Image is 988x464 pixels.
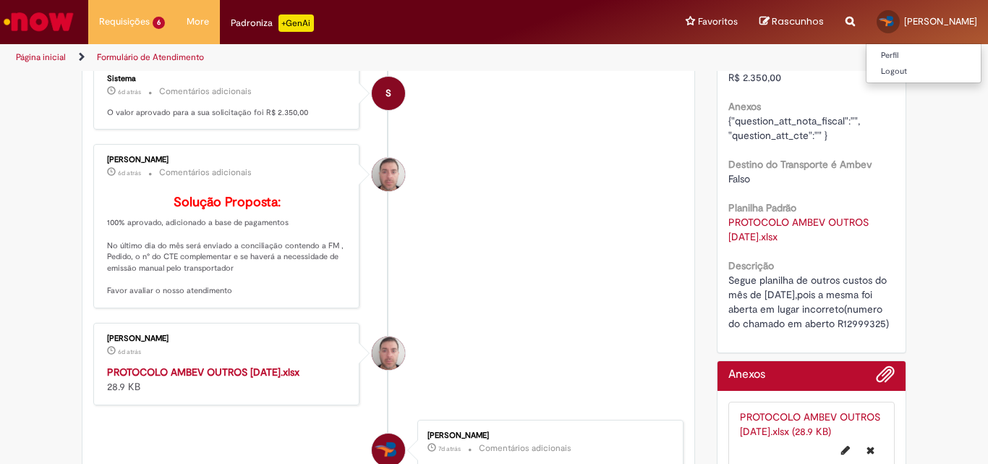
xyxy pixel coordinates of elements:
[372,337,405,370] div: Luiz Carlos Barsotti Filho
[107,334,348,343] div: [PERSON_NAME]
[97,51,204,63] a: Formulário de Atendimento
[118,169,141,177] time: 25/09/2025 19:41:19
[1,7,76,36] img: ServiceNow
[159,166,252,179] small: Comentários adicionais
[728,274,890,330] span: Segue planilha de outros custos do mês de [DATE],pois a mesma foi aberta em lugar incorreto(numer...
[153,17,165,29] span: 6
[740,410,880,438] a: PROTOCOLO AMBEV OUTROS [DATE].xlsx (28.9 KB)
[278,14,314,32] p: +GenAi
[174,194,281,211] b: Solução Proposta:
[107,365,348,394] div: 28.9 KB
[772,14,824,28] span: Rascunhos
[728,71,781,84] span: R$ 2.350,00
[728,216,872,243] a: Download de PROTOCOLO AMBEV OUTROS ABRIL 2025.xlsx
[427,431,668,440] div: [PERSON_NAME]
[832,439,859,462] button: Editar nome de arquivo PROTOCOLO AMBEV OUTROS ABRIL 2025.xlsx
[479,442,571,455] small: Comentários adicionais
[876,365,895,391] button: Adicionar anexos
[118,169,141,177] span: 6d atrás
[99,14,150,29] span: Requisições
[16,51,66,63] a: Página inicial
[438,444,461,453] span: 7d atrás
[118,347,141,356] span: 6d atrás
[728,259,774,272] b: Descrição
[438,444,461,453] time: 25/09/2025 09:52:36
[759,15,824,29] a: Rascunhos
[728,201,796,214] b: Planilha Padrão
[858,439,883,462] button: Excluir PROTOCOLO AMBEV OUTROS ABRIL 2025.xlsx
[118,88,141,96] time: 25/09/2025 19:41:21
[231,14,314,32] div: Padroniza
[728,158,872,171] b: Destino do Transporte é Ambev
[372,158,405,191] div: Luiz Carlos Barsotti Filho
[107,75,348,83] div: Sistema
[904,15,977,28] span: [PERSON_NAME]
[187,14,209,29] span: More
[866,48,981,64] a: Perfil
[728,368,765,381] h2: Anexos
[118,88,141,96] span: 6d atrás
[728,100,761,113] b: Anexos
[386,76,391,111] span: S
[107,195,348,297] p: 100% aprovado, adicionado a base de pagamentos No último dia do mês será enviado a conciliação co...
[107,156,348,164] div: [PERSON_NAME]
[698,14,738,29] span: Favoritos
[107,107,348,119] p: O valor aprovado para a sua solicitação foi R$ 2.350,00
[118,347,141,356] time: 25/09/2025 19:41:13
[11,44,648,71] ul: Trilhas de página
[866,64,981,80] a: Logout
[107,366,299,379] a: PROTOCOLO AMBEV OUTROS [DATE].xlsx
[728,172,750,185] span: Falso
[159,85,252,98] small: Comentários adicionais
[728,114,863,142] span: {"question_att_nota_fiscal":"", "question_att_cte":"" }
[372,77,405,110] div: System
